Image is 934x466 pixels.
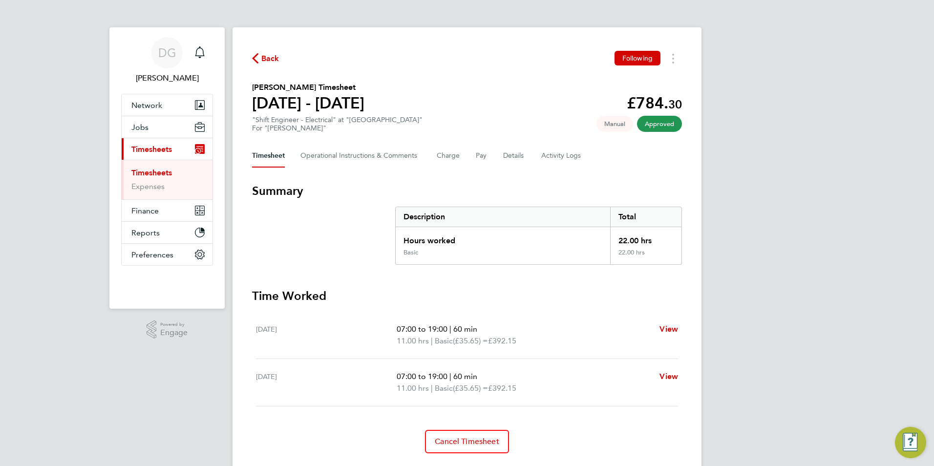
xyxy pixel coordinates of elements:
span: | [431,383,433,393]
div: Timesheets [122,160,212,199]
nav: Main navigation [109,27,225,309]
span: £392.15 [488,383,516,393]
div: 22.00 hrs [610,227,681,249]
button: Jobs [122,116,212,138]
button: Cancel Timesheet [425,430,509,453]
span: Jobs [131,123,149,132]
button: Network [122,94,212,116]
span: Preferences [131,250,173,259]
span: View [659,372,678,381]
button: Charge [437,144,460,168]
span: Finance [131,206,159,215]
span: Back [261,53,279,64]
h2: [PERSON_NAME] Timesheet [252,82,364,93]
button: Timesheets Menu [664,51,682,66]
h1: [DATE] - [DATE] [252,93,364,113]
span: £392.15 [488,336,516,345]
div: Summary [395,207,682,265]
span: 60 min [453,324,477,334]
button: Following [615,51,660,65]
span: | [431,336,433,345]
h3: Summary [252,183,682,199]
a: Expenses [131,182,165,191]
button: Back [252,52,279,64]
span: (£35.65) = [453,336,488,345]
button: Finance [122,200,212,221]
app-decimal: £784. [627,94,682,112]
button: Details [503,144,526,168]
img: fastbook-logo-retina.png [122,275,213,291]
div: Description [396,207,610,227]
span: Basic [435,335,453,347]
div: Basic [403,249,418,256]
span: 30 [668,97,682,111]
span: 60 min [453,372,477,381]
button: Reports [122,222,212,243]
span: Following [622,54,653,63]
a: Timesheets [131,168,172,177]
span: Timesheets [131,145,172,154]
span: Engage [160,329,188,337]
button: Timesheets [122,138,212,160]
section: Timesheet [252,183,682,453]
div: For "[PERSON_NAME]" [252,124,423,132]
span: Reports [131,228,160,237]
h3: Time Worked [252,288,682,304]
div: 22.00 hrs [610,249,681,264]
span: Network [131,101,162,110]
span: This timesheet has been approved. [637,116,682,132]
div: "Shift Engineer - Electrical" at "[GEOGRAPHIC_DATA]" [252,116,423,132]
a: DG[PERSON_NAME] [121,37,213,84]
span: Daniel Gwynn [121,72,213,84]
div: Total [610,207,681,227]
div: Hours worked [396,227,610,249]
button: Activity Logs [541,144,582,168]
span: DG [158,46,176,59]
button: Pay [476,144,488,168]
span: 07:00 to 19:00 [397,372,447,381]
span: 11.00 hrs [397,383,429,393]
a: Go to home page [121,275,213,291]
button: Engage Resource Center [895,427,926,458]
span: Powered by [160,320,188,329]
button: Preferences [122,244,212,265]
button: Timesheet [252,144,285,168]
a: View [659,323,678,335]
div: [DATE] [256,371,397,394]
span: | [449,372,451,381]
span: | [449,324,451,334]
div: [DATE] [256,323,397,347]
span: This timesheet was manually created. [596,116,633,132]
span: Cancel Timesheet [435,437,499,446]
span: Basic [435,382,453,394]
a: Powered byEngage [147,320,188,339]
span: 11.00 hrs [397,336,429,345]
span: (£35.65) = [453,383,488,393]
span: 07:00 to 19:00 [397,324,447,334]
span: View [659,324,678,334]
a: View [659,371,678,382]
button: Operational Instructions & Comments [300,144,421,168]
